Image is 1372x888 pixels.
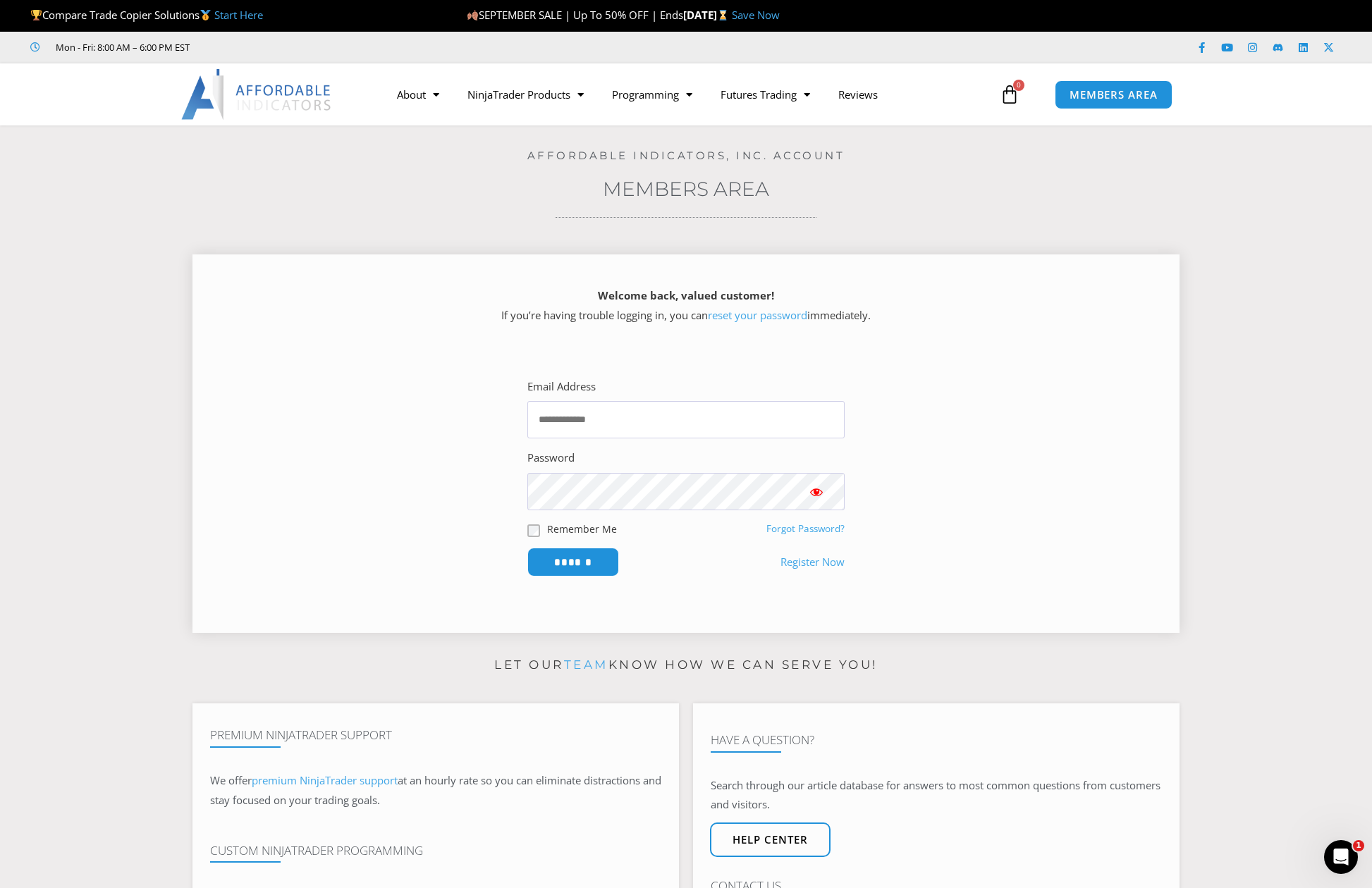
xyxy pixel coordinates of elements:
[52,39,190,56] span: Mon - Fri: 8:00 AM – 6:00 PM EST
[780,553,845,572] a: Register Now
[711,776,1162,815] p: Search through our article database for answers to most common questions from customers and visit...
[1070,90,1158,100] span: MEMBERS AREA
[1055,80,1172,109] a: MEMBERS AREA
[209,40,421,54] iframe: Customer reviews powered by Trustpilot
[683,8,732,22] strong: [DATE]
[31,10,42,20] img: 🏆
[210,844,661,858] h4: Custom NinjaTrader Programming
[979,74,1041,115] a: 0
[718,10,728,20] img: ⌛
[708,308,807,322] a: reset your password
[181,69,333,120] img: LogoAI | Affordable Indicators – NinjaTrader
[30,8,263,22] span: Compare Trade Copier Solutions
[200,10,211,20] img: 🥇
[706,78,824,111] a: Futures Trading
[217,286,1155,326] p: If you’re having trouble logging in, you can immediately.
[467,8,683,22] span: SEPTEMBER SALE | Up To 50% OFF | Ends
[453,78,598,111] a: NinjaTrader Products
[1324,840,1358,874] iframe: Intercom live chat
[527,448,575,468] label: Password
[732,8,780,22] a: Save Now
[192,654,1180,677] p: Let our know how we can serve you!
[710,822,831,857] a: Help center
[788,473,845,510] button: Show password
[383,78,453,111] a: About
[598,78,706,111] a: Programming
[1353,840,1364,851] span: 1
[527,377,596,397] label: Email Address
[766,522,845,535] a: Forgot Password?
[598,288,774,302] strong: Welcome back, valued customer!
[547,522,617,536] label: Remember Me
[711,733,1162,747] h4: Have A Question?
[1013,80,1024,91] span: 0
[383,78,996,111] nav: Menu
[210,773,252,787] span: We offer
[527,149,845,162] a: Affordable Indicators, Inc. Account
[210,728,661,742] h4: Premium NinjaTrader Support
[824,78,892,111] a: Reviews
[214,8,263,22] a: Start Here
[733,834,808,845] span: Help center
[467,10,478,20] img: 🍂
[603,177,769,201] a: Members Area
[210,773,661,807] span: at an hourly rate so you can eliminate distractions and stay focused on your trading goals.
[564,658,608,672] a: team
[252,773,398,787] a: premium NinjaTrader support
